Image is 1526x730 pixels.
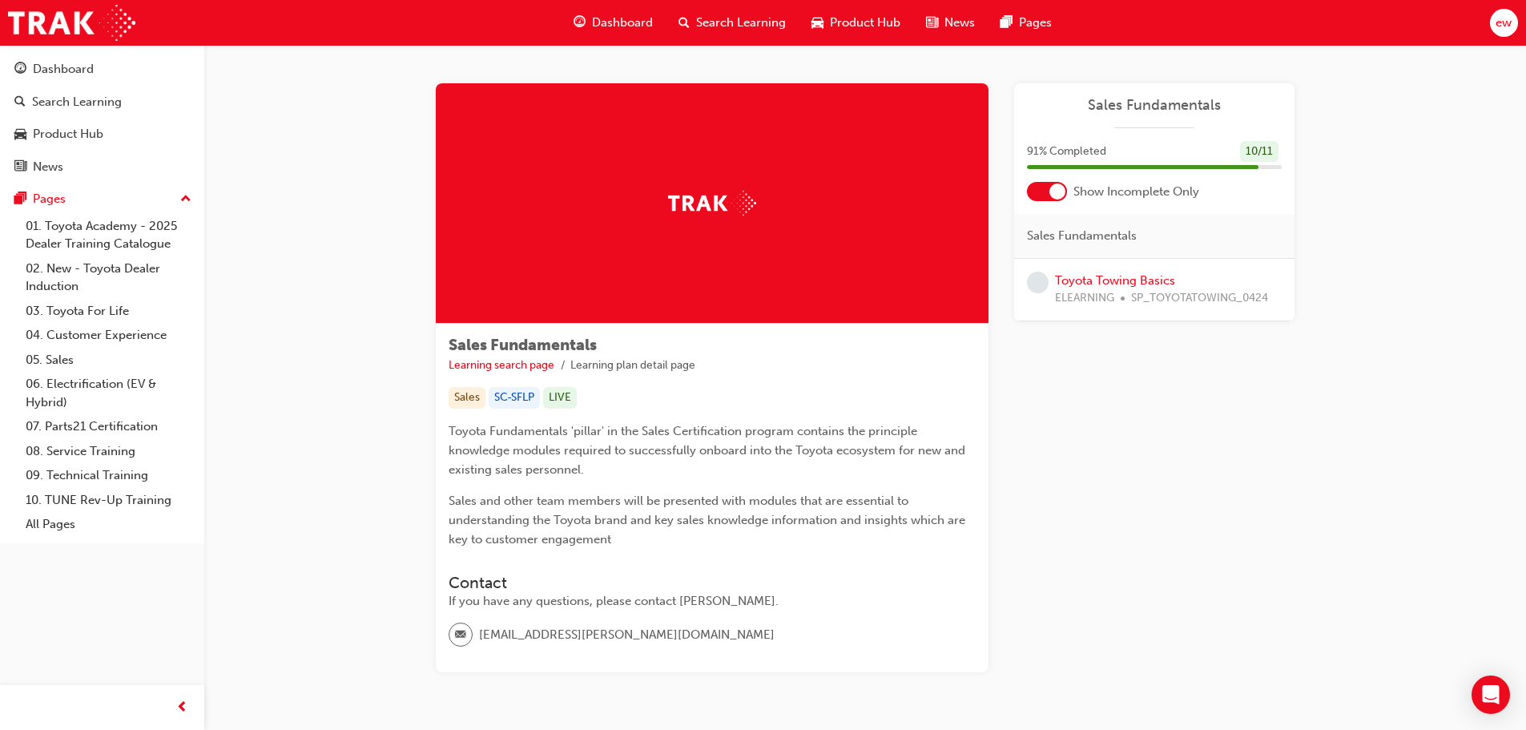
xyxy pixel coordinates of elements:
[6,119,198,149] a: Product Hub
[19,372,198,414] a: 06. Electrification (EV & Hybrid)
[449,574,976,592] h3: Contact
[799,6,913,39] a: car-iconProduct Hub
[33,125,103,143] div: Product Hub
[830,14,900,32] span: Product Hub
[19,214,198,256] a: 01. Toyota Academy - 2025 Dealer Training Catalogue
[668,191,756,216] img: Trak
[176,698,188,718] span: prev-icon
[180,189,191,210] span: up-icon
[19,463,198,488] a: 09. Technical Training
[1027,272,1049,293] span: learningRecordVerb_NONE-icon
[6,152,198,182] a: News
[811,13,823,33] span: car-icon
[696,14,786,32] span: Search Learning
[543,387,577,409] div: LIVE
[1490,9,1518,37] button: ew
[19,488,198,513] a: 10. TUNE Rev-Up Training
[489,387,540,409] div: SC-SFLP
[574,13,586,33] span: guage-icon
[8,5,135,41] img: Trak
[926,13,938,33] span: news-icon
[1027,143,1106,161] span: 91 % Completed
[14,160,26,175] span: news-icon
[19,439,198,464] a: 08. Service Training
[1019,14,1052,32] span: Pages
[678,13,690,33] span: search-icon
[449,387,485,409] div: Sales
[666,6,799,39] a: search-iconSearch Learning
[570,357,695,375] li: Learning plan detail page
[19,323,198,348] a: 04. Customer Experience
[1131,289,1268,308] span: SP_TOYOTATOWING_0424
[14,192,26,207] span: pages-icon
[1472,676,1510,714] div: Open Intercom Messenger
[455,625,466,646] span: email-icon
[33,190,66,208] div: Pages
[1027,227,1137,245] span: Sales Fundamentals
[1496,14,1512,32] span: ew
[1073,183,1199,201] span: Show Incomplete Only
[19,256,198,299] a: 02. New - Toyota Dealer Induction
[33,158,63,176] div: News
[33,60,94,79] div: Dashboard
[19,414,198,439] a: 07. Parts21 Certification
[592,14,653,32] span: Dashboard
[561,6,666,39] a: guage-iconDashboard
[14,127,26,142] span: car-icon
[944,14,975,32] span: News
[19,512,198,537] a: All Pages
[449,358,554,372] a: Learning search page
[19,299,198,324] a: 03. Toyota For Life
[913,6,988,39] a: news-iconNews
[449,592,976,611] div: If you have any questions, please contact [PERSON_NAME].
[6,54,198,84] a: Dashboard
[19,348,198,373] a: 05. Sales
[6,87,198,117] a: Search Learning
[6,184,198,214] button: Pages
[988,6,1065,39] a: pages-iconPages
[449,494,968,546] span: Sales and other team members will be presented with modules that are essential to understanding t...
[14,95,26,110] span: search-icon
[1055,273,1175,288] a: Toyota Towing Basics
[1001,13,1013,33] span: pages-icon
[1027,96,1282,115] a: Sales Fundamentals
[32,93,122,111] div: Search Learning
[14,63,26,77] span: guage-icon
[1240,141,1278,163] div: 10 / 11
[1055,289,1114,308] span: ELEARNING
[449,336,597,354] span: Sales Fundamentals
[479,626,775,644] span: [EMAIL_ADDRESS][PERSON_NAME][DOMAIN_NAME]
[449,424,968,477] span: Toyota Fundamentals 'pillar' in the Sales Certification program contains the principle knowledge ...
[6,51,198,184] button: DashboardSearch LearningProduct HubNews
